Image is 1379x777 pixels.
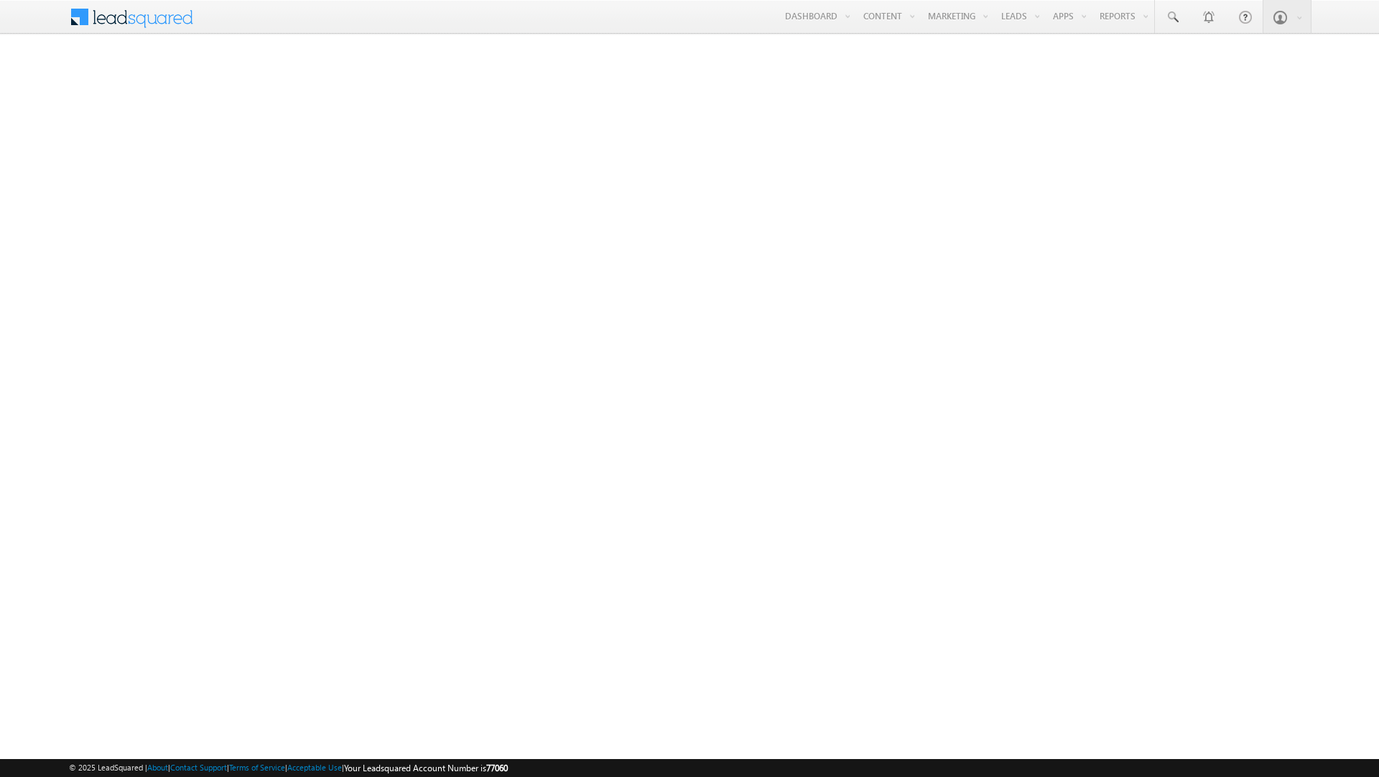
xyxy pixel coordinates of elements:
a: Terms of Service [229,763,285,772]
span: © 2025 LeadSquared | | | | | [69,761,508,775]
a: Contact Support [170,763,227,772]
a: About [147,763,168,772]
a: Acceptable Use [287,763,342,772]
span: Your Leadsquared Account Number is [344,763,508,773]
span: 77060 [486,763,508,773]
